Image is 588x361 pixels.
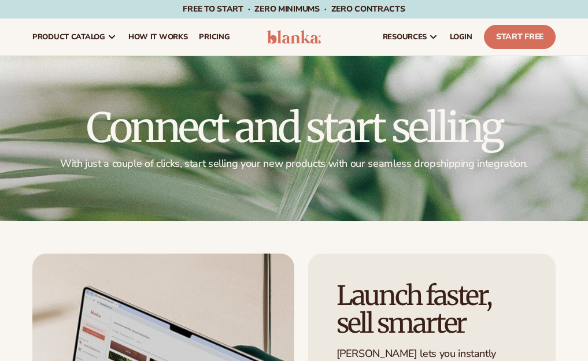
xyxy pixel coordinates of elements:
span: Free to start · ZERO minimums · ZERO contracts [183,3,405,14]
p: With just a couple of clicks, start selling your new products with our seamless dropshipping inte... [32,157,556,170]
span: product catalog [32,32,105,42]
a: resources [377,18,444,55]
a: Start Free [484,25,556,49]
a: pricing [193,18,235,55]
span: LOGIN [450,32,472,42]
h1: Connect and start selling [32,107,556,148]
span: resources [383,32,427,42]
a: LOGIN [444,18,478,55]
img: logo [267,30,321,44]
span: pricing [199,32,230,42]
h2: Launch faster, sell smarter [336,282,528,338]
span: How It Works [128,32,188,42]
a: How It Works [123,18,194,55]
a: product catalog [27,18,123,55]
